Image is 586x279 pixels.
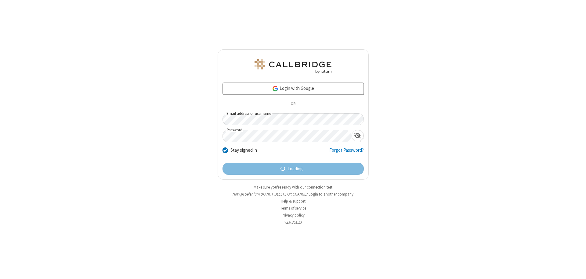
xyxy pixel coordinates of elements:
span: OR [288,100,298,108]
div: Show password [352,130,364,141]
iframe: Chat [571,263,581,275]
label: Stay signed in [230,147,257,154]
a: Login with Google [222,83,364,95]
a: Terms of service [280,206,306,211]
a: Forgot Password? [329,147,364,158]
span: Loading... [288,165,306,172]
li: v2.6.351.13 [218,219,369,225]
input: Email address or username [222,113,364,125]
li: Not QA Selenium DO NOT DELETE OR CHANGE? [218,191,369,197]
a: Privacy policy [282,213,305,218]
img: QA Selenium DO NOT DELETE OR CHANGE [253,59,333,73]
a: Make sure you're ready with our connection test [254,185,332,190]
input: Password [223,130,352,142]
a: Help & support [281,199,306,204]
button: Loading... [222,163,364,175]
img: google-icon.png [272,85,279,92]
button: Login to another company [309,191,353,197]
